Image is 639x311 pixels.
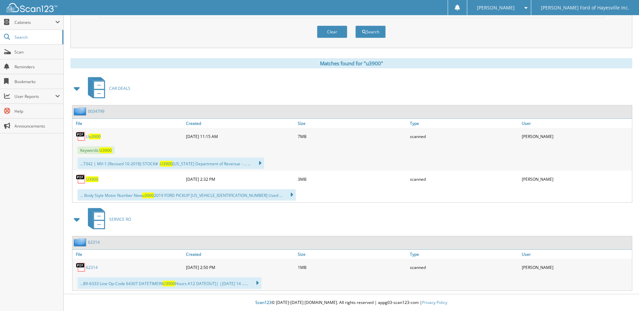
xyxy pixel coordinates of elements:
div: scanned [408,172,520,186]
span: Scan [14,49,60,55]
a: 0034799 [88,108,104,114]
span: Bookmarks [14,79,60,84]
a: Size [296,250,408,259]
div: 1MB [296,261,408,274]
div: ...89-6333 Line Op-Code 64307 DATETIMEIN Hours A12 DATEOUT]| |[DATE] 14 ...... [77,277,261,289]
button: Search [355,26,386,38]
div: scanned [408,261,520,274]
img: folder2.png [74,238,88,246]
span: Announcements [14,123,60,129]
a: CAR DEALS [84,75,130,102]
a: SERVICE RO [84,206,131,233]
a: 62314 [86,265,98,270]
span: U3900 [99,147,112,153]
span: Scan123 [255,300,271,305]
a: User [520,119,632,128]
iframe: Chat Widget [605,279,639,311]
div: [DATE] 2:50 PM [184,261,296,274]
a: Type [408,119,520,128]
button: Clear [317,26,347,38]
a: File [72,119,184,128]
span: Help [14,108,60,114]
a: Privacy Policy [422,300,447,305]
span: CAR DEALS [109,85,130,91]
a: Size [296,119,408,128]
div: [DATE] 11:15 AM [184,130,296,143]
img: PDF.png [76,131,86,141]
div: 3MB [296,172,408,186]
a: U3900 [86,176,98,182]
span: Search [14,34,59,40]
div: ... Body Style Motor Number New 2019 FORD PICKUP [US_VEHICLE_IDENTIFICATION_NUMBER] Used ... [77,189,296,201]
a: Created [184,119,296,128]
div: © [DATE]-[DATE] [DOMAIN_NAME]. All rights reserved | appg03-scan123-com | [64,295,639,311]
span: u3900 [89,134,101,139]
a: Created [184,250,296,259]
a: 62314 [88,239,100,245]
div: Matches found for "u3900" [70,58,632,68]
span: u3900 [142,193,154,198]
span: User Reports [14,94,55,99]
span: [PERSON_NAME] Ford of Hayesville Inc. [541,6,629,10]
div: ...7342 | MV-1 (Revised 10-2018) STOCK# : [US_STATE] Department of Revenue - ... ... [77,158,264,169]
a: File [72,250,184,259]
a: User [520,250,632,259]
span: Cabinets [14,20,55,25]
div: scanned [408,130,520,143]
span: [PERSON_NAME] [477,6,515,10]
div: [PERSON_NAME] [520,130,632,143]
div: [PERSON_NAME] [520,172,632,186]
div: [PERSON_NAME] [520,261,632,274]
span: Keywords: [77,146,115,154]
a: Type [408,250,520,259]
span: Reminders [14,64,60,70]
a: Uu3900 [86,134,101,139]
span: U3900 [160,161,172,167]
div: [DATE] 2:32 PM [184,172,296,186]
img: folder2.png [74,107,88,115]
span: SERVICE RO [109,216,131,222]
img: PDF.png [76,262,86,272]
img: PDF.png [76,174,86,184]
div: 7MB [296,130,408,143]
span: U3900 [163,281,175,286]
img: scan123-logo-white.svg [7,3,57,12]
